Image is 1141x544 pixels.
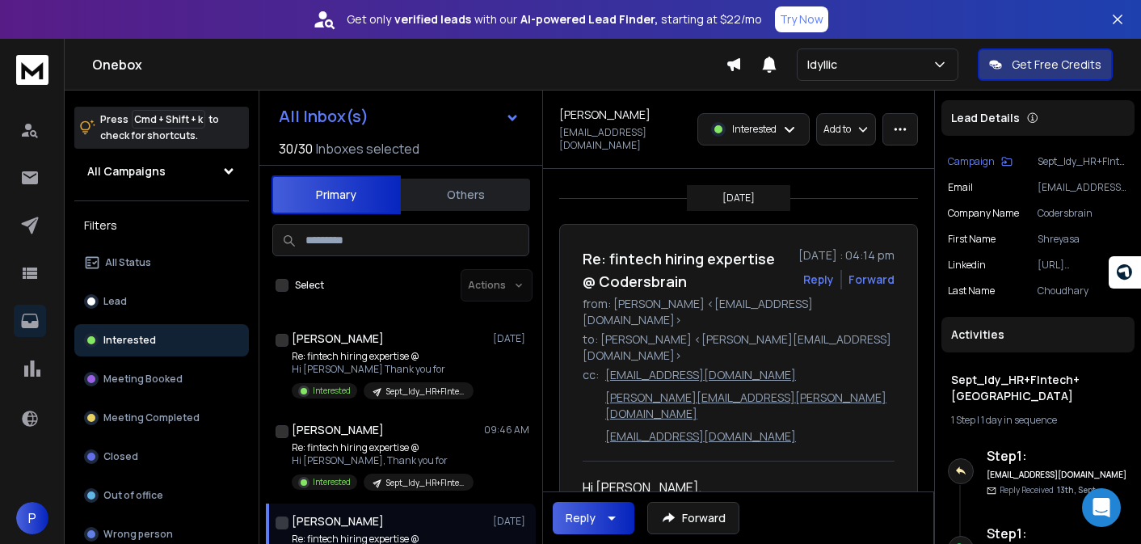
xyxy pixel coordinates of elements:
[74,479,249,512] button: Out of office
[951,414,1125,427] div: |
[732,123,777,136] p: Interested
[292,454,474,467] p: Hi [PERSON_NAME], Thank you for
[941,317,1135,352] div: Activities
[823,123,851,136] p: Add to
[313,476,351,488] p: Interested
[951,372,1125,404] h1: Sept_Idy_HR+FIntech+[GEOGRAPHIC_DATA]
[74,324,249,356] button: Interested
[74,441,249,473] button: Closed
[272,175,401,214] button: Primary
[948,181,973,194] p: Email
[16,502,48,534] button: P
[493,332,529,345] p: [DATE]
[1038,181,1128,194] p: [EMAIL_ADDRESS][DOMAIN_NAME]
[103,450,138,463] p: Closed
[583,296,895,328] p: from: [PERSON_NAME] <[EMAIL_ADDRESS][DOMAIN_NAME]>
[74,155,249,188] button: All Campaigns
[647,502,739,534] button: Forward
[807,57,844,73] p: Idyllic
[948,259,986,272] p: linkedin
[605,390,895,422] p: [PERSON_NAME][EMAIL_ADDRESS][PERSON_NAME][DOMAIN_NAME]
[951,413,975,427] span: 1 Step
[103,295,127,308] p: Lead
[394,11,471,27] strong: verified leads
[951,110,1020,126] p: Lead Details
[292,363,474,376] p: Hi [PERSON_NAME] Thank you for
[1057,484,1096,496] span: 13th, Sept
[105,256,151,269] p: All Status
[74,247,249,279] button: All Status
[103,489,163,502] p: Out of office
[780,11,823,27] p: Try Now
[1000,484,1096,496] p: Reply Received
[1012,57,1101,73] p: Get Free Credits
[103,411,200,424] p: Meeting Completed
[347,11,762,27] p: Get only with our starting at $22/mo
[605,428,796,445] p: [EMAIL_ADDRESS][DOMAIN_NAME]
[1082,488,1121,527] div: Open Intercom Messenger
[948,207,1019,220] p: Company Name
[279,108,368,124] h1: All Inbox(s)
[948,155,995,168] p: Campaign
[803,272,834,288] button: Reply
[987,524,1128,543] h6: Step 1 :
[948,285,995,297] p: Last Name
[386,386,464,398] p: Sept_Idy_HR+FIntech+[GEOGRAPHIC_DATA]
[292,350,474,363] p: Re: fintech hiring expertise @
[74,363,249,395] button: Meeting Booked
[605,367,796,383] p: [EMAIL_ADDRESS][DOMAIN_NAME]
[74,214,249,237] h3: Filters
[798,247,895,264] p: [DATE] : 04:14 pm
[553,502,634,534] button: Reply
[74,285,249,318] button: Lead
[948,233,996,246] p: First Name
[1038,233,1128,246] p: Shreyasa
[316,139,419,158] h3: Inboxes selected
[292,422,384,438] h1: [PERSON_NAME]
[1038,207,1128,220] p: Codersbrain
[100,112,219,144] p: Press to check for shortcuts.
[132,110,205,129] span: Cmd + Shift + k
[292,513,384,529] h1: [PERSON_NAME]
[1038,285,1128,297] p: Choudhary
[92,55,726,74] h1: Onebox
[484,424,529,436] p: 09:46 AM
[978,48,1113,81] button: Get Free Credits
[566,510,596,526] div: Reply
[520,11,658,27] strong: AI-powered Lead Finder,
[987,469,1128,481] h6: [EMAIL_ADDRESS][DOMAIN_NAME]
[103,528,173,541] p: Wrong person
[279,139,313,158] span: 30 / 30
[775,6,828,32] button: Try Now
[292,441,474,454] p: Re: fintech hiring expertise @
[266,100,533,133] button: All Inbox(s)
[559,126,688,152] p: [EMAIL_ADDRESS][DOMAIN_NAME]
[1038,155,1128,168] p: Sept_Idy_HR+FIntech+[GEOGRAPHIC_DATA]
[16,55,48,85] img: logo
[559,107,650,123] h1: [PERSON_NAME]
[583,367,599,445] p: cc:
[386,477,464,489] p: Sept_Idy_HR+FIntech+[GEOGRAPHIC_DATA]
[103,334,156,347] p: Interested
[583,331,895,364] p: to: [PERSON_NAME] <[PERSON_NAME][EMAIL_ADDRESS][DOMAIN_NAME]>
[987,446,1128,466] h6: Step 1 :
[1038,259,1128,272] p: [URL][DOMAIN_NAME]
[292,331,384,347] h1: [PERSON_NAME]
[848,272,895,288] div: Forward
[295,279,324,292] label: Select
[401,177,530,213] button: Others
[74,402,249,434] button: Meeting Completed
[981,413,1057,427] span: 1 day in sequence
[313,385,351,397] p: Interested
[722,192,755,205] p: [DATE]
[103,373,183,386] p: Meeting Booked
[583,247,789,293] h1: Re: fintech hiring expertise @ Codersbrain
[948,155,1013,168] button: Campaign
[493,515,529,528] p: [DATE]
[87,163,166,179] h1: All Campaigns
